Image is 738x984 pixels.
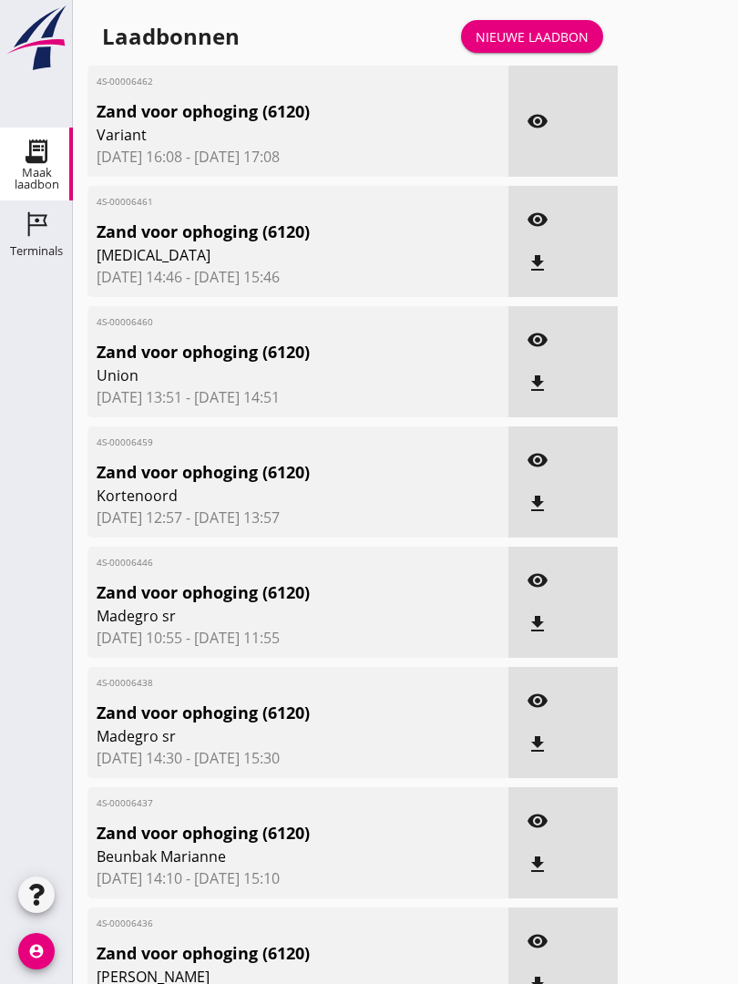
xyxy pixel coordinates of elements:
[97,75,432,88] span: 4S-00006462
[97,124,432,146] span: Variant
[527,110,548,132] i: visibility
[97,460,432,485] span: Zand voor ophoging (6120)
[527,810,548,832] i: visibility
[97,195,432,209] span: 4S-00006461
[97,917,432,930] span: 4S-00006436
[97,556,432,569] span: 4S-00006446
[97,725,432,747] span: Madegro sr
[10,245,63,257] div: Terminals
[97,580,432,605] span: Zand voor ophoging (6120)
[97,315,432,329] span: 4S-00006460
[97,485,432,507] span: Kortenoord
[97,364,432,386] span: Union
[97,99,432,124] span: Zand voor ophoging (6120)
[461,20,603,53] a: Nieuwe laadbon
[97,340,432,364] span: Zand voor ophoging (6120)
[527,329,548,351] i: visibility
[97,701,432,725] span: Zand voor ophoging (6120)
[527,569,548,591] i: visibility
[476,27,589,46] div: Nieuwe laadbon
[527,690,548,712] i: visibility
[527,252,548,274] i: file_download
[97,846,432,867] span: Beunbak Marianne
[97,796,432,810] span: 4S-00006437
[97,386,499,408] span: [DATE] 13:51 - [DATE] 14:51
[527,209,548,231] i: visibility
[97,941,432,966] span: Zand voor ophoging (6120)
[527,493,548,515] i: file_download
[97,605,432,627] span: Madegro sr
[527,733,548,755] i: file_download
[97,867,499,889] span: [DATE] 14:10 - [DATE] 15:10
[97,747,499,769] span: [DATE] 14:30 - [DATE] 15:30
[527,930,548,952] i: visibility
[18,933,55,969] i: account_circle
[97,507,499,528] span: [DATE] 12:57 - [DATE] 13:57
[97,220,432,244] span: Zand voor ophoging (6120)
[97,244,432,266] span: [MEDICAL_DATA]
[527,613,548,635] i: file_download
[97,627,499,649] span: [DATE] 10:55 - [DATE] 11:55
[527,449,548,471] i: visibility
[527,854,548,876] i: file_download
[527,373,548,395] i: file_download
[97,676,432,690] span: 4S-00006438
[97,436,432,449] span: 4S-00006459
[97,266,499,288] span: [DATE] 14:46 - [DATE] 15:46
[4,5,69,72] img: logo-small.a267ee39.svg
[102,22,240,51] div: Laadbonnen
[97,146,499,168] span: [DATE] 16:08 - [DATE] 17:08
[97,821,432,846] span: Zand voor ophoging (6120)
